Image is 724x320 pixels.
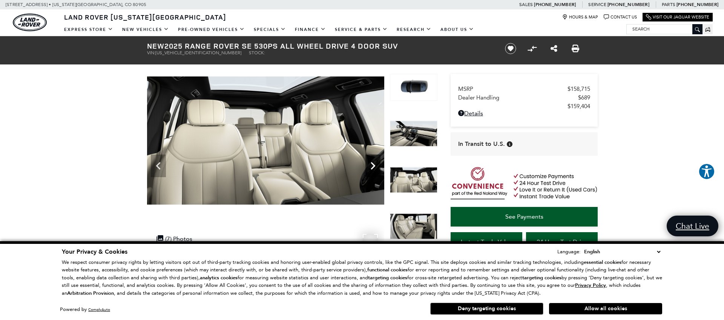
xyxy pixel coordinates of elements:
[588,2,606,7] span: Service
[290,23,330,36] a: Finance
[676,2,718,8] a: [PHONE_NUMBER]
[88,307,110,312] a: ComplyAuto
[667,216,718,236] a: Chat Live
[6,2,146,7] a: [STREET_ADDRESS] • [US_STATE][GEOGRAPHIC_DATA], CO 80905
[575,282,606,289] u: Privacy Policy
[155,50,241,55] span: [US_VEHICLE_IDENTIFICATION_NUMBER]
[505,213,543,220] span: See Payments
[13,14,47,31] img: Land Rover
[584,259,621,266] strong: essential cookies
[147,41,164,51] strong: New
[151,155,166,177] div: Previous
[502,43,519,55] button: Save vehicle
[458,94,578,101] span: Dealer Handling
[436,23,479,36] a: About Us
[458,110,590,117] a: Details
[200,274,238,281] strong: analytics cookies
[607,2,649,8] a: [PHONE_NUMBER]
[578,94,590,101] span: $689
[698,163,715,181] aside: Accessibility Help Desk
[451,207,598,227] a: See Payments
[390,120,437,147] img: New 2025 Constellation Blue in Gloss Finish LAND ROVER SE 530PS image 5
[458,94,590,101] a: Dealer Handling $689
[562,14,598,20] a: Hours & Map
[526,43,538,54] button: Compare Vehicle
[249,23,290,36] a: Specials
[572,44,579,53] a: Print this New 2025 Range Rover SE 530PS All Wheel Drive 4 Door SUV
[62,248,127,256] span: Your Privacy & Cookies
[507,141,512,147] div: Vehicle has shipped from factory of origin. Estimated time of delivery to Retailer is on average ...
[458,86,590,92] a: MSRP $158,715
[62,259,662,297] p: We respect consumer privacy rights by letting visitors opt out of third-party tracking cookies an...
[551,44,557,53] a: Share this New 2025 Range Rover SE 530PS All Wheel Drive 4 Door SUV
[519,2,533,7] span: Sales
[64,12,226,21] span: Land Rover [US_STATE][GEOGRAPHIC_DATA]
[367,266,408,273] strong: functional cookies
[390,167,437,194] img: New 2025 Constellation Blue in Gloss Finish LAND ROVER SE 530PS image 6
[604,14,637,20] a: Contact Us
[662,2,675,7] span: Parts
[330,23,392,36] a: Service & Parts
[147,42,492,50] h1: 2025 Range Rover SE 530PS All Wheel Drive 4 Door SUV
[390,213,437,240] img: New 2025 Constellation Blue in Gloss Finish LAND ROVER SE 530PS image 7
[646,14,709,20] a: Visit Our Jaguar Website
[60,23,479,36] nav: Main Navigation
[568,86,590,92] span: $158,715
[458,140,505,148] span: In Transit to U.S.
[60,12,231,21] a: Land Rover [US_STATE][GEOGRAPHIC_DATA]
[582,248,662,256] select: Language Select
[249,50,265,55] span: Stock:
[368,274,407,281] strong: targeting cookies
[557,249,581,254] div: Language:
[392,23,436,36] a: Research
[537,238,587,245] span: 24 Hour Test Drive
[147,74,384,207] img: New 2025 Constellation Blue in Gloss Finish LAND ROVER SE 530PS image 6
[461,238,512,245] span: Instant Trade Value
[13,14,47,31] a: land-rover
[430,303,543,315] button: Deny targeting cookies
[458,103,590,110] a: $159,404
[522,274,561,281] strong: targeting cookies
[60,23,118,36] a: EXPRESS STORE
[698,163,715,180] button: Explore your accessibility options
[549,303,662,314] button: Allow all cookies
[451,232,522,252] a: Instant Trade Value
[60,307,110,312] div: Powered by
[365,155,380,177] div: Next
[526,232,598,252] a: 24 Hour Test Drive
[672,221,713,231] span: Chat Live
[627,24,702,34] input: Search
[458,86,568,92] span: MSRP
[568,103,590,110] span: $159,404
[390,74,437,101] img: New 2025 Constellation Blue in Gloss Finish LAND ROVER SE 530PS image 4
[118,23,173,36] a: New Vehicles
[173,23,249,36] a: Pre-Owned Vehicles
[147,50,155,55] span: VIN:
[67,290,114,297] strong: Arbitration Provision
[153,231,196,246] div: (7) Photos
[534,2,576,8] a: [PHONE_NUMBER]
